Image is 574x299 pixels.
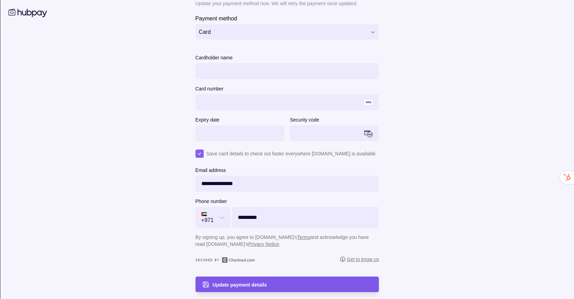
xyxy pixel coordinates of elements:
button: Save card details to check out faster everywhere [DOMAIN_NAME] is available [195,149,379,162]
a: Terms [297,234,310,240]
label: Email address [195,166,379,174]
iframe: To enrich screen reader interactions, please activate Accessibility in Grammarly extension settings [290,126,364,141]
label: Phone number [195,197,379,205]
span: Update payment details [212,282,266,288]
button: Get to know us [340,256,379,265]
span: Privacy Notice [248,241,279,248]
span: Save card details to check out faster everywhere [DOMAIN_NAME] is available [206,149,375,158]
span: By signing up, you agree to [DOMAIN_NAME]'s and acknowledge you have read [DOMAIN_NAME]'s . [195,234,379,248]
label: Card number [195,85,223,93]
div: Save card details to check out faster everywhere [DOMAIN_NAME] is available [195,162,379,252]
p: Payment method [195,16,237,21]
label: Security code [290,116,319,124]
label: Cardholder name [195,54,232,62]
iframe: To enrich screen reader interactions, please activate Accessibility in Grammarly extension settings [195,64,379,79]
span: Terms [297,234,310,241]
span: Get to know us [340,256,379,263]
a: Privacy Notice [248,241,279,247]
label: Payment method [195,14,237,22]
label: Expiry date [195,116,219,124]
button: Update payment details [195,277,379,292]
